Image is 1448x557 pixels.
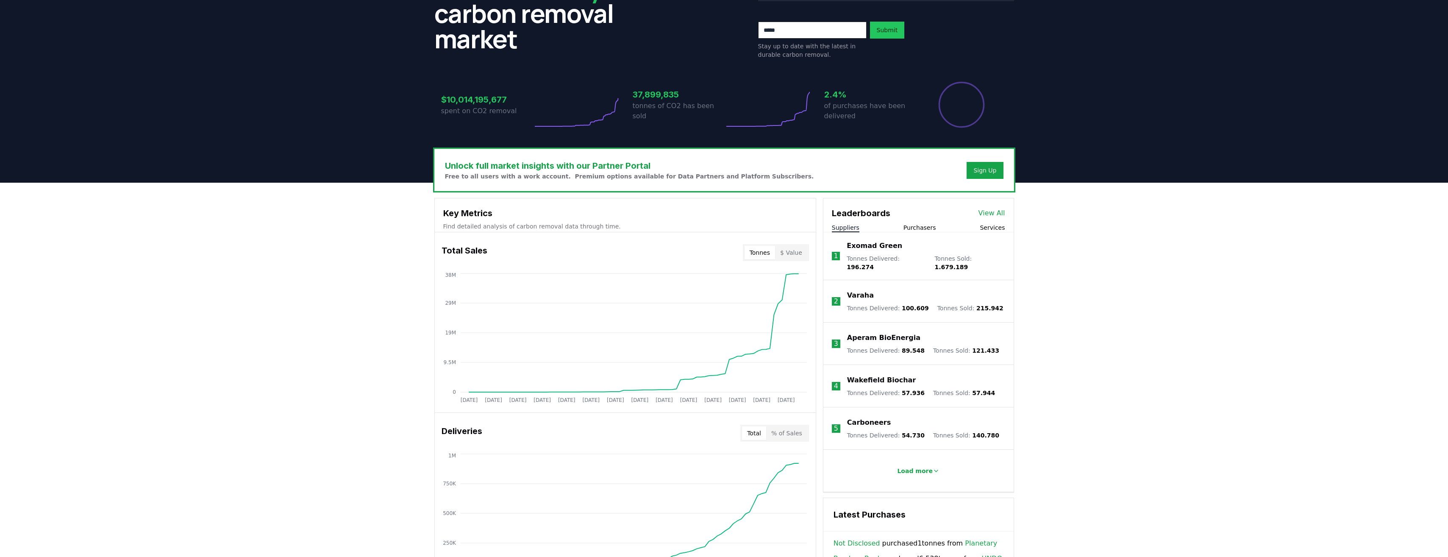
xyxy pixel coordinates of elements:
span: 121.433 [972,347,999,354]
p: 4 [834,381,838,391]
a: Planetary [965,538,997,549]
tspan: 38M [445,272,456,278]
p: Tonnes Delivered : [847,346,925,355]
a: View All [978,208,1005,218]
p: Free to all users with a work account. Premium options available for Data Partners and Platform S... [445,172,814,181]
a: Wakefield Biochar [847,375,916,385]
button: Services [980,223,1005,232]
button: % of Sales [766,426,807,440]
span: purchased 1 tonnes from [834,538,997,549]
button: Total [742,426,766,440]
button: Tonnes [745,246,775,259]
tspan: [DATE] [582,397,600,403]
span: 54.730 [902,432,925,439]
h3: 2.4% [824,88,916,101]
p: Tonnes Sold : [933,431,999,440]
span: 89.548 [902,347,925,354]
tspan: [DATE] [534,397,551,403]
span: 57.936 [902,390,925,396]
button: Load more [890,462,946,479]
p: spent on CO2 removal [441,106,533,116]
tspan: 750K [443,481,456,487]
tspan: [DATE] [631,397,648,403]
tspan: 19M [445,330,456,336]
p: Stay up to date with the latest in durable carbon removal. [758,42,867,59]
p: Tonnes Delivered : [847,389,925,397]
p: 1 [834,251,838,261]
tspan: 0 [453,389,456,395]
span: 57.944 [972,390,995,396]
tspan: [DATE] [607,397,624,403]
h3: Leaderboards [832,207,890,220]
tspan: [DATE] [509,397,526,403]
tspan: [DATE] [680,397,697,403]
tspan: 9.5M [443,359,456,365]
p: Find detailed analysis of carbon removal data through time. [443,222,807,231]
p: 2 [834,296,838,306]
tspan: 29M [445,300,456,306]
tspan: [DATE] [460,397,478,403]
a: Carboneers [847,418,891,428]
button: Suppliers [832,223,859,232]
tspan: 500K [443,510,456,516]
span: 140.780 [972,432,999,439]
h3: Key Metrics [443,207,807,220]
h3: 37,899,835 [633,88,724,101]
a: Sign Up [973,166,996,175]
p: 5 [834,423,838,434]
span: 100.609 [902,305,929,312]
p: Load more [897,467,933,475]
div: Percentage of sales delivered [938,81,985,128]
button: $ Value [775,246,807,259]
tspan: [DATE] [485,397,502,403]
tspan: [DATE] [558,397,575,403]
h3: Unlock full market insights with our Partner Portal [445,159,814,172]
tspan: 1M [448,453,456,459]
span: 215.942 [976,305,1003,312]
p: 3 [834,339,838,349]
h3: Deliveries [442,425,482,442]
a: Varaha [847,290,874,301]
p: tonnes of CO2 has been sold [633,101,724,121]
a: Exomad Green [847,241,902,251]
button: Sign Up [967,162,1003,179]
tspan: [DATE] [777,397,795,403]
button: Submit [870,22,905,39]
p: Tonnes Sold : [934,254,1005,271]
span: 196.274 [847,264,874,270]
p: of purchases have been delivered [824,101,916,121]
p: Tonnes Sold : [937,304,1003,312]
a: Aperam BioEnergia [847,333,920,343]
h3: $10,014,195,677 [441,93,533,106]
tspan: [DATE] [753,397,770,403]
p: Tonnes Sold : [933,389,995,397]
button: Purchasers [903,223,936,232]
tspan: [DATE] [704,397,722,403]
p: Tonnes Delivered : [847,254,926,271]
h3: Latest Purchases [834,508,1003,521]
tspan: [DATE] [656,397,673,403]
a: Not Disclosed [834,538,880,549]
tspan: 250K [443,540,456,546]
h3: Total Sales [442,244,487,261]
p: Tonnes Delivered : [847,304,929,312]
p: Tonnes Delivered : [847,431,925,440]
tspan: [DATE] [728,397,746,403]
span: 1.679.189 [934,264,968,270]
p: Tonnes Sold : [933,346,999,355]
